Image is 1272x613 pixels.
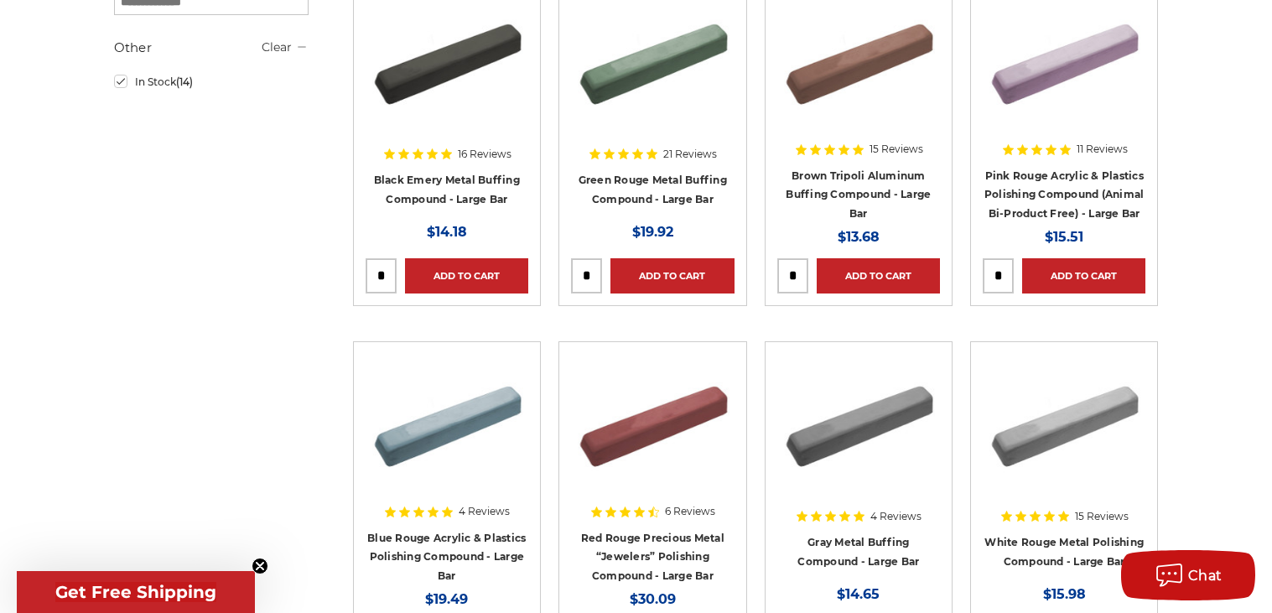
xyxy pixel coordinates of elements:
span: $13.68 [838,229,880,245]
span: $14.18 [427,224,467,240]
span: Get Free Shipping [55,582,216,602]
img: Gray Buffing Compound [777,354,940,488]
a: Clear [262,39,292,55]
button: Chat [1121,550,1255,600]
span: Chat [1188,568,1223,584]
span: $14.65 [837,586,880,602]
a: In Stock [114,67,309,96]
a: Gray Buffing Compound [777,354,940,569]
img: Red Rouge Jewelers Buffing Compound [571,354,734,488]
span: $19.49 [425,591,468,607]
a: Pink Rouge Acrylic & Plastics Polishing Compound (Animal Bi-Product Free) - Large Bar [984,169,1145,220]
div: Get Free ShippingClose teaser [17,571,255,613]
span: (14) [176,75,193,88]
a: Blue Rouge Acrylic & Plastics Polishing Compound - Large Bar [367,532,526,582]
a: Add to Cart [817,258,940,294]
img: Blue rouge polishing compound [366,354,528,488]
a: Add to Cart [405,258,528,294]
span: $30.09 [630,591,676,607]
a: White Rouge Buffing Compound [983,354,1145,569]
a: Add to Cart [610,258,734,294]
a: Red Rouge Jewelers Buffing Compound [571,354,734,569]
a: Red Rouge Precious Metal “Jewelers” Polishing Compound - Large Bar [581,532,724,582]
a: Blue rouge polishing compound [366,354,528,569]
h5: Other [114,38,309,58]
span: $15.51 [1045,229,1083,245]
a: Add to Cart [1022,258,1145,294]
a: Brown Tripoli Aluminum Buffing Compound - Large Bar [786,169,931,220]
img: White Rouge Buffing Compound [983,354,1145,488]
span: $15.98 [1043,586,1086,602]
span: $19.92 [632,224,673,240]
button: Close teaser [252,558,268,574]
